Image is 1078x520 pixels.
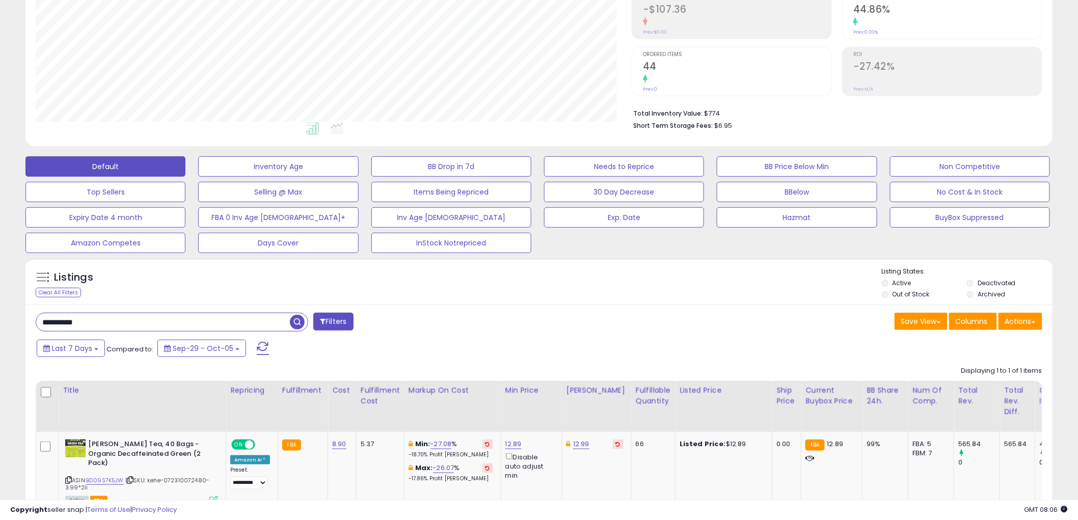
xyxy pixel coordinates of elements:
[409,440,493,458] div: %
[643,52,831,58] span: Ordered Items
[36,288,81,297] div: Clear All Filters
[912,449,946,458] div: FBM: 7
[999,313,1042,330] button: Actions
[643,61,831,74] h2: 44
[714,121,732,130] span: $6.95
[65,440,218,504] div: ASIN:
[25,156,185,177] button: Default
[853,52,1042,58] span: ROI
[88,440,212,471] b: [PERSON_NAME] Tea, 40 Bags - Organic Decaffeinated Green (2 Pack)
[717,207,877,228] button: Hazmat
[633,109,703,118] b: Total Inventory Value:
[230,467,270,489] div: Preset:
[636,385,671,406] div: Fulfillable Quantity
[87,505,130,514] a: Terms of Use
[505,439,522,449] a: 12.89
[867,385,904,406] div: BB Share 24h.
[65,476,209,491] span: | SKU: kehe-072310072480-3.99*2li
[409,451,493,458] p: -18.70% Profit [PERSON_NAME]
[37,340,105,357] button: Last 7 Days
[893,279,911,287] label: Active
[958,385,995,406] div: Total Rev.
[404,381,501,432] th: The percentage added to the cost of goods (COGS) that forms the calculator for Min & Max prices.
[912,385,950,406] div: Num of Comp.
[230,455,270,464] div: Amazon AI *
[978,279,1016,287] label: Deactivated
[853,86,873,92] small: Prev: N/A
[332,385,352,396] div: Cost
[805,440,824,451] small: FBA
[573,439,589,449] a: 12.99
[65,496,89,505] span: All listings currently available for purchase on Amazon
[361,440,396,449] div: 5.37
[505,385,558,396] div: Min Price
[827,439,844,449] span: 12.89
[157,340,246,357] button: Sep-29 - Oct-05
[643,29,667,35] small: Prev: $0.00
[63,385,222,396] div: Title
[1004,385,1031,417] div: Total Rev. Diff.
[853,61,1042,74] h2: -27.42%
[853,29,878,35] small: Prev: 0.00%
[776,385,797,406] div: Ship Price
[978,290,1005,298] label: Archived
[430,439,452,449] a: -27.08
[198,233,358,253] button: Days Cover
[198,207,358,228] button: FBA 0 Inv Age [DEMOGRAPHIC_DATA]+
[10,505,177,515] div: seller snap | |
[230,385,274,396] div: Repricing
[717,156,877,177] button: BB Price Below Min
[893,290,930,298] label: Out of Stock
[643,4,831,17] h2: -$107.36
[254,441,270,449] span: OFF
[433,463,454,473] a: -26.07
[198,182,358,202] button: Selling @ Max
[371,233,531,253] button: InStock Notrepriced
[54,270,93,285] h5: Listings
[961,366,1042,376] div: Displaying 1 to 1 of 1 items
[633,121,713,130] b: Short Term Storage Fees:
[544,156,704,177] button: Needs to Reprice
[680,385,768,396] div: Listed Price
[132,505,177,514] a: Privacy Policy
[52,343,92,353] span: Last 7 Days
[313,313,353,331] button: Filters
[776,440,793,449] div: 0.00
[25,182,185,202] button: Top Sellers
[198,156,358,177] button: Inventory Age
[332,439,346,449] a: 8.90
[912,440,946,449] div: FBA: 5
[805,385,858,406] div: Current Buybox Price
[890,156,1050,177] button: Non Competitive
[544,207,704,228] button: Exp. Date
[371,182,531,202] button: Items Being Repriced
[282,440,301,451] small: FBA
[544,182,704,202] button: 30 Day Decrease
[106,344,153,354] span: Compared to:
[1004,440,1027,449] div: 565.84
[415,439,430,449] b: Min:
[65,440,86,457] img: 51SGqYEWfJL._SL40_.jpg
[25,207,185,228] button: Expiry Date 4 month
[232,441,245,449] span: ON
[890,207,1050,228] button: BuyBox Suppressed
[949,313,997,330] button: Columns
[1039,385,1076,406] div: Ordered Items
[505,451,554,480] div: Disable auto adjust min
[409,463,493,482] div: %
[567,385,627,396] div: [PERSON_NAME]
[853,4,1042,17] h2: 44.86%
[173,343,233,353] span: Sep-29 - Oct-05
[25,233,185,253] button: Amazon Competes
[882,267,1053,277] p: Listing States:
[371,156,531,177] button: BB Drop in 7d
[680,440,764,449] div: $12.89
[90,496,107,505] span: FBA
[633,106,1035,119] li: $774
[10,505,47,514] strong: Copyright
[895,313,948,330] button: Save View
[717,182,877,202] button: BBelow
[867,440,900,449] div: 99%
[1025,505,1068,514] span: 2025-10-13 08:06 GMT
[890,182,1050,202] button: No Cost & In Stock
